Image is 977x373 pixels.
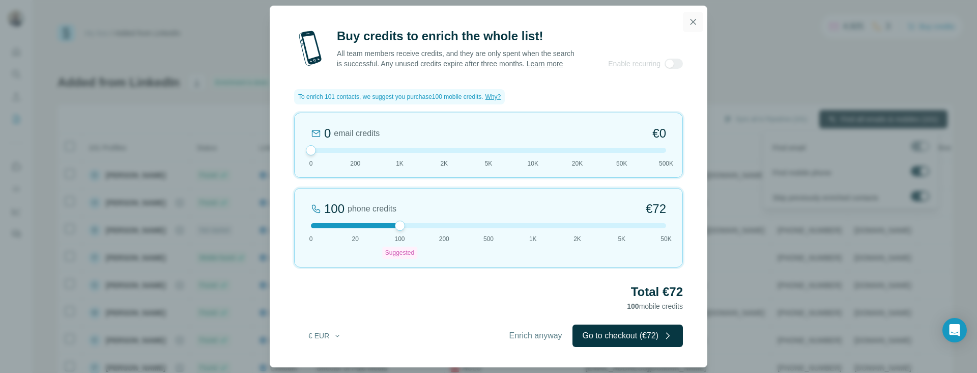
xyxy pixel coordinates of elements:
div: 100 [324,201,344,217]
span: 1K [529,234,537,244]
span: Enrich anyway [509,330,562,342]
div: Suggested [382,247,417,259]
span: phone credits [348,203,396,215]
span: mobile credits [627,302,683,310]
button: € EUR [301,327,349,345]
span: 2K [440,159,448,168]
span: Why? [485,93,501,100]
img: mobile-phone [294,28,327,69]
span: 20K [572,159,583,168]
span: 500 [483,234,494,244]
span: 500K [659,159,673,168]
span: email credits [334,127,380,140]
span: €72 [646,201,666,217]
span: 5K [618,234,625,244]
span: 100 [627,302,639,310]
span: 20 [352,234,359,244]
span: 200 [350,159,360,168]
span: 0 [309,234,313,244]
span: Enable recurring [608,59,660,69]
span: 50K [616,159,627,168]
span: 50K [660,234,671,244]
span: €0 [652,125,666,142]
p: All team members receive credits, and they are only spent when the search is successful. Any unus... [337,48,576,69]
span: 0 [309,159,313,168]
span: 200 [439,234,449,244]
span: 5K [485,159,493,168]
button: Enrich anyway [499,325,572,347]
span: 10K [528,159,538,168]
a: Learn more [527,60,563,68]
button: Go to checkout (€72) [572,325,683,347]
span: 100 [394,234,405,244]
div: Open Intercom Messenger [942,318,967,342]
span: 1K [396,159,404,168]
div: 0 [324,125,331,142]
span: 2K [573,234,581,244]
h2: Total €72 [294,284,683,300]
span: To enrich 101 contacts, we suggest you purchase 100 mobile credits . [298,92,483,101]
